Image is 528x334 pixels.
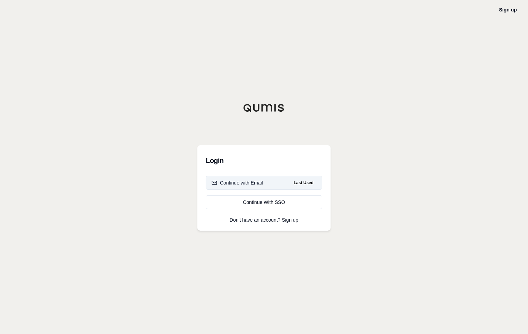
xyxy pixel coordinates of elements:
img: Qumis [243,104,285,112]
a: Sign up [282,217,298,223]
span: Last Used [291,179,316,187]
a: Sign up [499,7,517,12]
button: Continue with EmailLast Used [206,176,322,190]
div: Continue With SSO [212,199,316,206]
a: Continue With SSO [206,195,322,209]
h3: Login [206,154,322,168]
div: Continue with Email [212,179,263,186]
p: Don't have an account? [206,217,322,222]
